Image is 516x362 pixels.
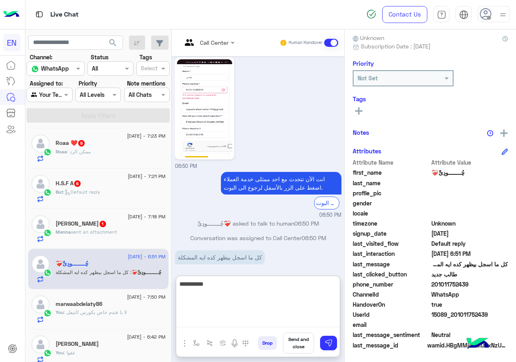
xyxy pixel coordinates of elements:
[221,172,341,195] p: 11/8/2025, 6:50 PM
[258,336,277,350] button: Drop
[27,108,170,123] button: Apply Filters
[353,239,430,248] span: last_visited_flow
[353,280,430,289] span: phone_number
[56,269,131,275] span: كل ما اسجل بيظهر كده ايه المشكلة
[44,309,52,317] img: WhatsApp
[56,180,81,187] h5: H.S.F A
[220,340,226,346] img: create order
[353,95,508,103] h6: Tags
[79,79,97,88] label: Priority
[353,199,430,207] span: gender
[431,310,508,319] span: 15089_201011752439
[459,10,468,19] img: tab
[361,42,431,50] span: Subscription Date : [DATE]
[353,320,430,329] span: email
[3,34,21,51] div: EN
[56,149,67,155] span: Roaa
[44,269,52,277] img: WhatsApp
[56,189,63,195] span: Bot
[56,140,85,146] h5: Roaa ❤️
[31,215,50,233] img: defaultAdmin.png
[353,300,430,309] span: HandoverOn
[230,339,239,348] img: send voice note
[353,168,430,177] span: first_name
[314,197,339,209] div: الرجوع الى البوت
[431,219,508,228] span: Unknown
[353,229,430,238] span: signup_date
[44,229,52,237] img: WhatsApp
[127,293,165,301] span: [DATE] - 7:50 PM
[56,349,64,356] span: You
[67,149,91,155] span: ممكن الرد
[353,129,369,136] h6: Notes
[431,270,508,278] span: طالب جديد
[91,53,108,61] label: Status
[216,337,230,350] button: create order
[44,188,52,197] img: WhatsApp
[353,147,381,155] h6: Attributes
[353,189,430,197] span: profile_pic
[63,189,100,195] span: : Default reply
[242,340,249,347] img: make a call
[128,213,165,220] span: [DATE] - 7:18 PM
[382,6,427,23] a: Contact Us
[353,33,384,42] span: Unknown
[353,60,374,67] h6: Priority
[206,340,213,346] img: Trigger scenario
[128,173,165,180] span: [DATE] - 7:21 PM
[353,209,430,218] span: locale
[34,9,44,19] img: tab
[71,229,117,235] span: sent an attachment
[431,239,508,248] span: Default reply
[56,220,107,227] h5: Menna Mohamed
[353,249,430,258] span: last_interaction
[74,180,81,187] span: 6
[431,320,508,329] span: null
[433,6,449,23] a: tab
[319,211,341,219] span: 06:50 PM
[353,158,430,167] span: Attribute Name
[353,260,430,268] span: last_message
[431,168,508,177] span: چُــــــــودِیِّ❤️‍🩹
[64,309,127,315] span: لا يا فندم خاص بكورس التيفل
[431,300,508,309] span: true
[487,130,493,136] img: notes
[128,253,165,260] span: [DATE] - 6:51 PM
[283,333,314,354] button: Send and close
[50,9,79,20] p: Live Chat
[30,53,52,61] label: Channel:
[289,40,322,46] small: Human Handover
[78,140,85,146] span: 9
[127,333,165,341] span: [DATE] - 6:42 PM
[44,148,52,156] img: WhatsApp
[353,290,430,299] span: ChannelId
[431,290,508,299] span: 2
[108,38,118,48] span: search
[31,295,50,314] img: defaultAdmin.png
[431,229,508,238] span: 2025-07-18T17:47:50.001Z
[64,349,75,356] span: عفوا
[56,260,89,267] h5: چُــــــــودِیِّ❤️‍🩹
[431,209,508,218] span: null
[31,175,50,193] img: defaultAdmin.png
[353,179,430,187] span: last_name
[139,53,152,61] label: Tags
[139,64,158,74] div: Select
[353,310,430,319] span: UserId
[325,339,333,347] img: send message
[127,79,165,88] label: Note mentions
[431,199,508,207] span: null
[431,280,508,289] span: 201011752439
[353,219,430,228] span: timezone
[353,331,430,339] span: last_message_sentiment
[127,132,165,140] span: [DATE] - 7:23 PM
[56,301,102,308] h5: marwaabdelaty86
[353,341,426,349] span: last_message_id
[431,249,508,258] span: 2025-08-11T15:51:17.28Z
[302,234,326,241] span: 06:50 PM
[30,79,63,88] label: Assigned to:
[56,309,64,315] span: You
[464,330,492,358] img: hulul-logo.png
[203,337,216,350] button: Trigger scenario
[3,6,19,23] img: Logo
